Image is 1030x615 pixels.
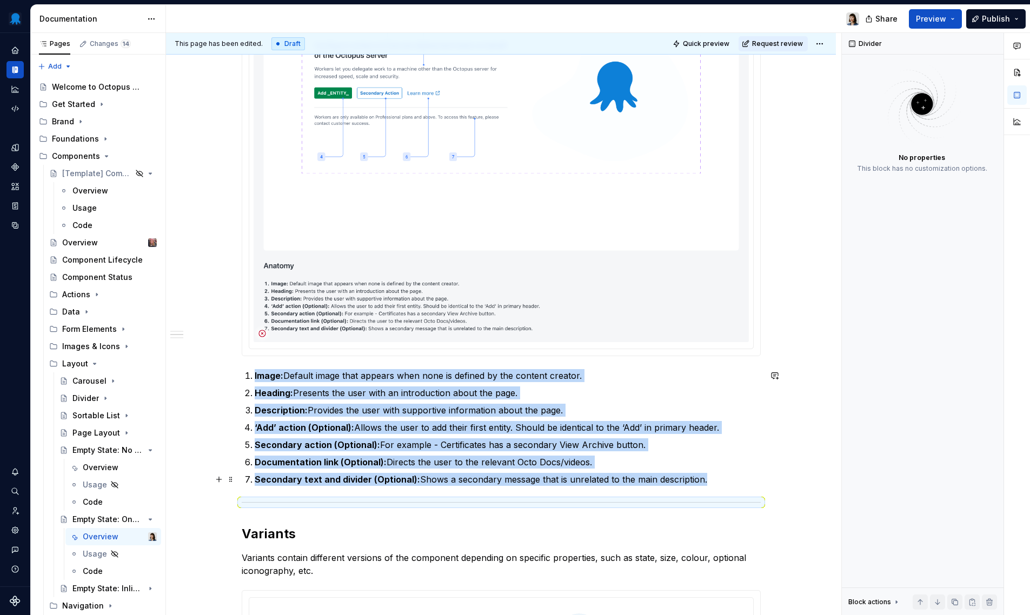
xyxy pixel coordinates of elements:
[72,393,99,404] div: Divider
[255,422,354,433] strong: ‘Add’ action (Optional):
[72,376,107,386] div: Carousel
[83,497,103,507] div: Code
[45,303,161,320] div: Data
[65,563,161,580] a: Code
[6,522,24,539] a: Settings
[83,479,107,490] div: Usage
[255,387,293,398] strong: Heading:
[48,62,62,71] span: Add
[255,457,387,467] strong: Documentation link (Optional):
[83,462,118,473] div: Overview
[6,100,24,117] div: Code automation
[83,531,118,542] div: Overview
[62,237,98,248] div: Overview
[72,427,120,438] div: Page Layout
[72,514,144,525] div: Empty State: Onboarding
[62,341,120,352] div: Images & Icons
[65,528,161,545] a: OverviewKarolina Szczur
[65,476,161,493] a: Usage
[65,545,161,563] a: Usage
[72,185,108,196] div: Overview
[55,372,161,390] a: Carousel
[55,442,161,459] a: Empty State: No Results
[6,178,24,195] div: Assets
[255,473,761,486] p: Shows a secondary message that is unrelated to the main description.
[683,39,729,48] span: Quick preview
[669,36,734,51] button: Quick preview
[45,165,161,182] a: [Template] Component
[175,39,263,48] span: This page has been edited.
[899,153,945,162] div: No properties
[6,541,24,558] button: Contact support
[255,438,761,451] p: For example - Certificates has a secondary View Archive button.
[255,386,761,399] p: Presents the user with an introduction about the page.
[62,306,80,317] div: Data
[6,197,24,215] a: Storybook stories
[857,164,987,173] div: This block has no customization options.
[255,370,283,381] strong: Image:
[45,286,161,303] div: Actions
[35,59,75,74] button: Add
[6,217,24,234] a: Data sources
[72,445,144,456] div: Empty State: No Results
[35,113,161,130] div: Brand
[255,456,761,469] p: Directs the user to the relevant Octo Docs/videos.
[242,551,761,577] p: Variants contain different versions of the component depending on specific properties, such as st...
[6,502,24,519] div: Invite team
[52,133,99,144] div: Foundations
[52,99,95,110] div: Get Started
[860,9,905,29] button: Share
[83,549,107,559] div: Usage
[35,148,161,165] div: Components
[35,96,161,113] div: Get Started
[909,9,962,29] button: Preview
[55,580,161,597] a: Empty State: Inline Onboarding
[6,81,24,98] a: Analytics
[6,463,24,480] div: Notifications
[10,596,21,606] svg: Supernova Logo
[255,405,308,416] strong: Description:
[846,12,859,25] img: Karolina Szczur
[72,410,120,421] div: Sortable List
[255,369,761,382] p: Default image that appears when none is defined by the content creator.
[271,37,305,50] div: Draft
[848,594,901,610] div: Block actions
[875,14,898,24] span: Share
[62,255,143,265] div: Component Lifecycle
[6,61,24,78] a: Documentation
[39,14,142,24] div: Documentation
[45,269,161,286] a: Component Status
[6,483,24,500] button: Search ⌘K
[55,199,161,217] a: Usage
[45,338,161,355] div: Images & Icons
[982,14,1010,24] span: Publish
[62,168,132,179] div: [Template] Component
[55,217,161,234] a: Code
[148,238,157,247] img: Rachel Bell
[45,251,161,269] a: Component Lifecycle
[45,355,161,372] div: Layout
[62,289,90,300] div: Actions
[739,36,808,51] button: Request review
[65,459,161,476] a: Overview
[242,525,761,543] h2: Variants
[45,234,161,251] a: OverviewRachel Bell
[148,532,157,541] img: Karolina Szczur
[6,42,24,59] a: Home
[45,597,161,614] div: Navigation
[35,130,161,148] div: Foundations
[65,493,161,511] a: Code
[45,320,161,338] div: Form Elements
[6,158,24,176] a: Components
[9,12,22,25] img: fcf53608-4560-46b3-9ec6-dbe177120620.png
[90,39,131,48] div: Changes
